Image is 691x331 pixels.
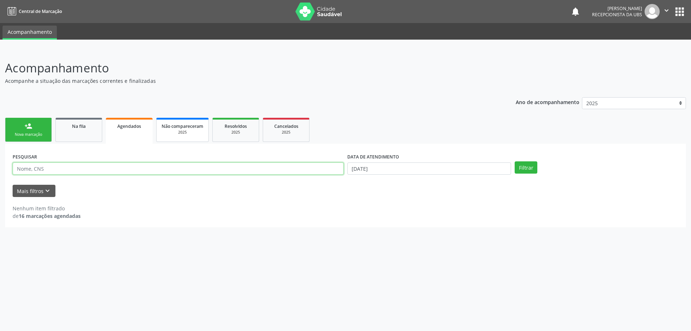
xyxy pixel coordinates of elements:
div: Nova marcação [10,132,46,137]
p: Acompanhamento [5,59,482,77]
div: 2025 [268,130,304,135]
span: Central de Marcação [19,8,62,14]
strong: 16 marcações agendadas [19,213,81,219]
div: person_add [24,122,32,130]
label: DATA DE ATENDIMENTO [347,151,399,162]
span: Cancelados [274,123,298,129]
button: apps [673,5,686,18]
span: Resolvidos [225,123,247,129]
span: Não compareceram [162,123,203,129]
label: PESQUISAR [13,151,37,162]
img: img [645,4,660,19]
i:  [663,6,670,14]
span: Na fila [72,123,86,129]
div: [PERSON_NAME] [592,5,642,12]
span: Agendados [117,123,141,129]
input: Nome, CNS [13,162,344,175]
button:  [660,4,673,19]
div: 2025 [162,130,203,135]
a: Central de Marcação [5,5,62,17]
div: de [13,212,81,220]
button: Mais filtroskeyboard_arrow_down [13,185,55,197]
a: Acompanhamento [3,26,57,40]
div: 2025 [218,130,254,135]
button: notifications [570,6,581,17]
div: Nenhum item filtrado [13,205,81,212]
span: Recepcionista da UBS [592,12,642,18]
input: Selecione um intervalo [347,162,511,175]
p: Ano de acompanhamento [516,97,579,106]
i: keyboard_arrow_down [44,187,51,195]
button: Filtrar [515,161,537,174]
p: Acompanhe a situação das marcações correntes e finalizadas [5,77,482,85]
